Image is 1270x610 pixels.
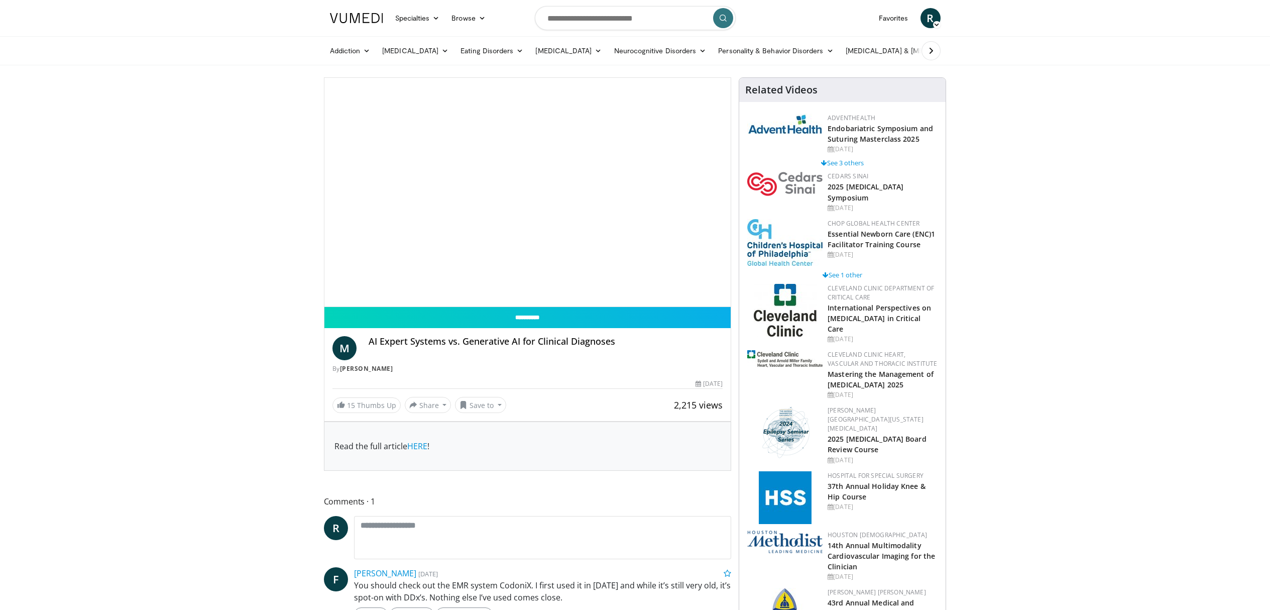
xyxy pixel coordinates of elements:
[712,41,839,61] a: Personality & Behavior Disorders
[828,124,933,144] a: Endobariatric Symposium and Suturing Masterclass 2025
[340,364,393,373] a: [PERSON_NAME]
[828,229,935,249] a: Essential Newborn Care (ENC)1 Facilitator Training Course
[405,397,451,413] button: Share
[828,434,927,454] a: 2025 [MEDICAL_DATA] Board Review Course
[828,390,938,399] div: [DATE]
[840,41,983,61] a: [MEDICAL_DATA] & [MEDICAL_DATA]
[828,588,926,596] a: [PERSON_NAME] [PERSON_NAME]
[828,145,938,154] div: [DATE]
[324,41,377,61] a: Addiction
[332,397,401,413] a: 15 Thumbs Up
[828,219,919,228] a: CHOP Global Health Center
[747,219,823,266] img: 8fbf8b72-0f77-40e1-90f4-9648163fd298.jpg.150x105_q85_autocrop_double_scale_upscale_version-0.2.jpg
[324,495,732,508] span: Comments 1
[324,516,348,540] a: R
[608,41,713,61] a: Neurocognitive Disorders
[828,114,875,122] a: AdventHealth
[823,270,862,279] a: See 1 other
[332,336,357,360] a: M
[334,440,721,452] p: Read the full article !
[529,41,608,61] a: [MEDICAL_DATA]
[347,400,355,410] span: 15
[873,8,914,28] a: Favorites
[828,531,927,539] a: Houston [DEMOGRAPHIC_DATA]
[369,336,723,347] h4: AI Expert Systems vs. Generative AI for Clinical Diagnoses
[747,531,823,553] img: 5e4488cc-e109-4a4e-9fd9-73bb9237ee91.png.150x105_q85_autocrop_double_scale_upscale_version-0.2.png
[828,250,938,259] div: [DATE]
[828,406,923,433] a: [PERSON_NAME][GEOGRAPHIC_DATA][US_STATE][MEDICAL_DATA]
[747,350,823,367] img: d536a004-a009-4cb9-9ce6-f9f56c670ef5.jpg.150x105_q85_autocrop_double_scale_upscale_version-0.2.jpg
[828,172,868,180] a: Cedars Sinai
[828,350,937,368] a: Cleveland Clinic Heart, Vascular and Thoracic Institute
[758,406,813,459] img: 76bc84c6-69a7-4c34-b56c-bd0b7f71564d.png.150x105_q85_autocrop_double_scale_upscale_version-0.2.png
[454,41,529,61] a: Eating Disorders
[754,284,817,337] img: 5f0cf59e-536a-4b30-812c-ea06339c9532.jpg.150x105_q85_autocrop_double_scale_upscale_version-0.2.jpg
[389,8,446,28] a: Specialties
[418,569,438,578] small: [DATE]
[828,502,938,512] div: [DATE]
[696,379,723,388] div: [DATE]
[828,303,931,334] a: International Perspectives on [MEDICAL_DATA] in Critical Care
[324,78,731,307] video-js: Video Player
[828,182,903,202] a: 2025 [MEDICAL_DATA] Symposium
[828,369,934,389] a: Mastering the Management of [MEDICAL_DATA] 2025
[745,84,818,96] h4: Related Videos
[354,568,416,579] a: [PERSON_NAME]
[828,481,926,501] a: 37th Annual Holiday Knee & Hip Course
[828,456,938,465] div: [DATE]
[828,541,935,571] a: 14th Annual Multimodality Cardiovascular Imaging for the Clinician
[821,158,864,167] a: See 3 others
[828,204,938,213] div: [DATE]
[759,471,812,524] img: f5c2b4a9-8f32-47da-86a2-cd262eba5885.gif.150x105_q85_autocrop_double_scale_upscale_version-0.2.jpg
[455,397,506,413] button: Save to
[674,399,723,411] span: 2,215 views
[407,441,427,452] a: HERE
[828,572,938,581] div: [DATE]
[828,471,923,480] a: Hospital for Special Surgery
[535,6,736,30] input: Search topics, interventions
[332,364,723,373] div: By
[376,41,454,61] a: [MEDICAL_DATA]
[354,579,732,603] p: You should check out the EMR system CodoniX. I first used it in [DATE] and while it’s still very ...
[445,8,492,28] a: Browse
[920,8,941,28] a: R
[747,114,823,134] img: 5c3c682d-da39-4b33-93a5-b3fb6ba9580b.jpg.150x105_q85_autocrop_double_scale_upscale_version-0.2.jpg
[747,172,823,196] img: 7e905080-f4a2-4088-8787-33ce2bef9ada.png.150x105_q85_autocrop_double_scale_upscale_version-0.2.png
[324,567,348,591] a: F
[330,13,383,23] img: VuMedi Logo
[828,284,934,301] a: Cleveland Clinic Department of Critical Care
[828,335,938,344] div: [DATE]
